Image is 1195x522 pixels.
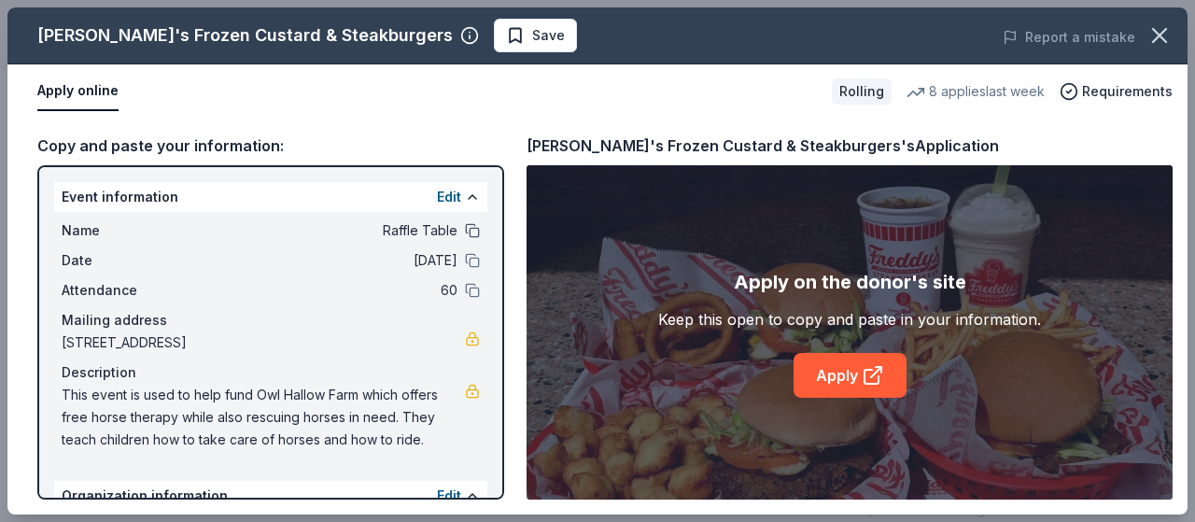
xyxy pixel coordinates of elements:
div: Mailing address [62,309,480,332]
div: 8 applies last week [907,80,1045,103]
div: Organization information [54,481,487,511]
span: 60 [187,279,457,302]
span: This event is used to help fund Owl Hallow Farm which offers free horse therapy while also rescui... [62,384,465,451]
div: [PERSON_NAME]'s Frozen Custard & Steakburgers's Application [527,134,999,158]
div: Apply on the donor's site [734,267,966,297]
span: Save [532,24,565,47]
span: Date [62,249,187,272]
span: [DATE] [187,249,457,272]
span: Name [62,219,187,242]
button: Edit [437,485,461,507]
span: Raffle Table [187,219,457,242]
span: Attendance [62,279,187,302]
div: [PERSON_NAME]'s Frozen Custard & Steakburgers [37,21,453,50]
div: Keep this open to copy and paste in your information. [658,308,1041,331]
span: Requirements [1082,80,1173,103]
span: [STREET_ADDRESS] [62,332,465,354]
button: Edit [437,186,461,208]
div: Description [62,361,480,384]
div: Event information [54,182,487,212]
button: Report a mistake [1003,26,1135,49]
div: Copy and paste your information: [37,134,504,158]
button: Save [494,19,577,52]
a: Apply [794,353,907,398]
button: Requirements [1060,80,1173,103]
div: Rolling [832,78,892,105]
button: Apply online [37,72,119,111]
